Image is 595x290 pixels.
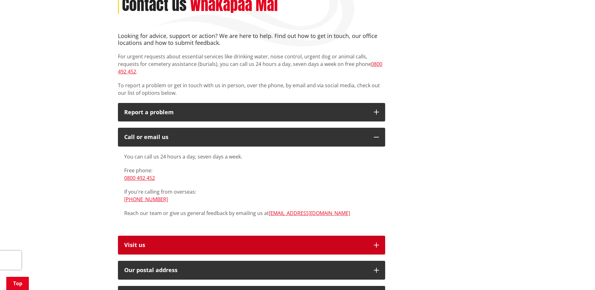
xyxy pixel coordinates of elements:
[566,264,589,286] iframe: Messenger Launcher
[118,261,385,280] button: Our postal address
[118,53,385,75] p: For urgent requests about essential services like drinking water, noise control, urgent dog or an...
[118,61,382,75] a: 0800 492 452
[124,188,379,203] p: If you're calling from overseas:
[124,242,368,248] p: Visit us
[124,167,379,182] p: Free phone:
[124,134,368,140] div: Call or email us
[118,82,385,97] p: To report a problem or get in touch with us in person, over the phone, by email and via social me...
[118,103,385,122] button: Report a problem
[124,153,379,160] p: You can call us 24 hours a day, seven days a week.
[124,209,379,217] p: Reach our team or give us general feedback by emailing us at
[118,128,385,147] button: Call or email us
[118,33,385,46] h4: Looking for advice, support or action? We are here to help. Find out how to get in touch, our off...
[124,196,168,203] a: [PHONE_NUMBER]
[124,267,368,273] h2: Our postal address
[124,175,155,181] a: 0800 492 452
[6,277,29,290] a: Top
[118,236,385,255] button: Visit us
[124,109,368,115] p: Report a problem
[269,210,350,217] a: [EMAIL_ADDRESS][DOMAIN_NAME]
